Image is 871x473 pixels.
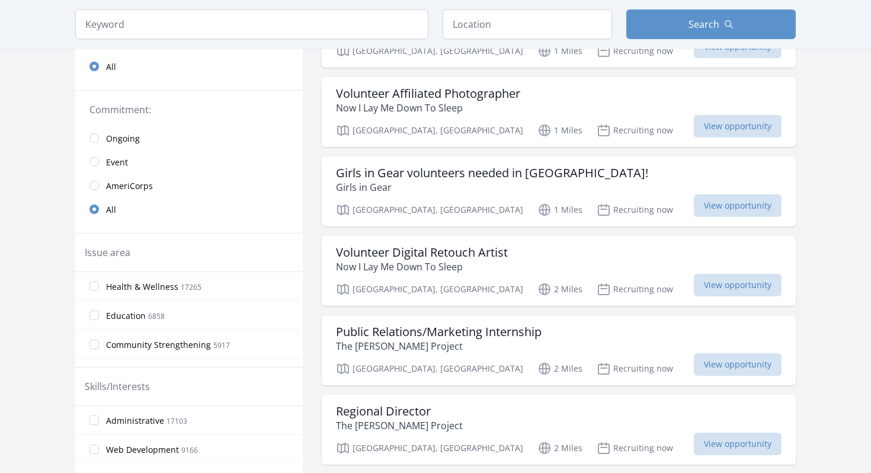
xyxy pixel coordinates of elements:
span: Search [689,17,719,31]
h3: Regional Director [336,404,463,418]
a: Volunteer Affiliated Photographer Now I Lay Me Down To Sleep [GEOGRAPHIC_DATA], [GEOGRAPHIC_DATA]... [322,77,796,147]
p: Now I Lay Me Down To Sleep [336,260,508,274]
input: Keyword [75,9,428,39]
span: 5917 [213,340,230,350]
span: Ongoing [106,133,140,145]
a: Volunteer Digital Retouch Artist Now I Lay Me Down To Sleep [GEOGRAPHIC_DATA], [GEOGRAPHIC_DATA] ... [322,236,796,306]
span: Education [106,310,146,322]
p: [GEOGRAPHIC_DATA], [GEOGRAPHIC_DATA] [336,362,523,376]
h3: Volunteer Digital Retouch Artist [336,245,508,260]
span: View opportunity [694,433,782,455]
span: 6858 [148,311,165,321]
p: 1 Miles [537,44,582,58]
p: The [PERSON_NAME] Project [336,339,542,353]
span: Event [106,156,128,168]
span: Community Strengthening [106,339,211,351]
span: 17265 [181,282,201,292]
legend: Commitment: [89,103,289,117]
input: Administrative 17103 [89,416,99,425]
p: 2 Miles [537,282,582,296]
p: The [PERSON_NAME] Project [336,418,463,433]
span: All [106,61,116,73]
p: Girls in Gear [336,180,648,194]
span: AmeriCorps [106,180,153,192]
p: 2 Miles [537,441,582,455]
input: Location [443,9,612,39]
h3: Girls in Gear volunteers needed in [GEOGRAPHIC_DATA]! [336,166,648,180]
a: Regional Director The [PERSON_NAME] Project [GEOGRAPHIC_DATA], [GEOGRAPHIC_DATA] 2 Miles Recruiti... [322,395,796,465]
p: Recruiting now [597,44,673,58]
p: [GEOGRAPHIC_DATA], [GEOGRAPHIC_DATA] [336,203,523,217]
p: Recruiting now [597,362,673,376]
a: Event [75,150,303,174]
span: View opportunity [694,274,782,296]
p: 1 Miles [537,203,582,217]
a: All [75,55,303,78]
span: Health & Wellness [106,281,178,293]
p: [GEOGRAPHIC_DATA], [GEOGRAPHIC_DATA] [336,441,523,455]
p: Recruiting now [597,123,673,138]
p: 2 Miles [537,362,582,376]
span: All [106,204,116,216]
input: Web Development 9166 [89,445,99,454]
button: Search [626,9,796,39]
p: Recruiting now [597,282,673,296]
span: Web Development [106,444,179,456]
span: 17103 [166,416,187,426]
a: Girls in Gear volunteers needed in [GEOGRAPHIC_DATA]! Girls in Gear [GEOGRAPHIC_DATA], [GEOGRAPHI... [322,156,796,226]
legend: Skills/Interests [85,379,150,394]
h3: Volunteer Affiliated Photographer [336,87,520,101]
a: AmeriCorps [75,174,303,197]
h3: Public Relations/Marketing Internship [336,325,542,339]
p: [GEOGRAPHIC_DATA], [GEOGRAPHIC_DATA] [336,123,523,138]
p: [GEOGRAPHIC_DATA], [GEOGRAPHIC_DATA] [336,282,523,296]
p: [GEOGRAPHIC_DATA], [GEOGRAPHIC_DATA] [336,44,523,58]
span: View opportunity [694,353,782,376]
a: All [75,197,303,221]
span: Administrative [106,415,164,427]
p: Recruiting now [597,441,673,455]
span: View opportunity [694,115,782,138]
legend: Issue area [85,245,130,260]
span: 9166 [181,445,198,455]
input: Education 6858 [89,311,99,320]
p: Now I Lay Me Down To Sleep [336,101,520,115]
p: 1 Miles [537,123,582,138]
a: Ongoing [75,126,303,150]
input: Community Strengthening 5917 [89,340,99,349]
a: Public Relations/Marketing Internship The [PERSON_NAME] Project [GEOGRAPHIC_DATA], [GEOGRAPHIC_DA... [322,315,796,385]
p: Recruiting now [597,203,673,217]
input: Health & Wellness 17265 [89,282,99,291]
span: View opportunity [694,194,782,217]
